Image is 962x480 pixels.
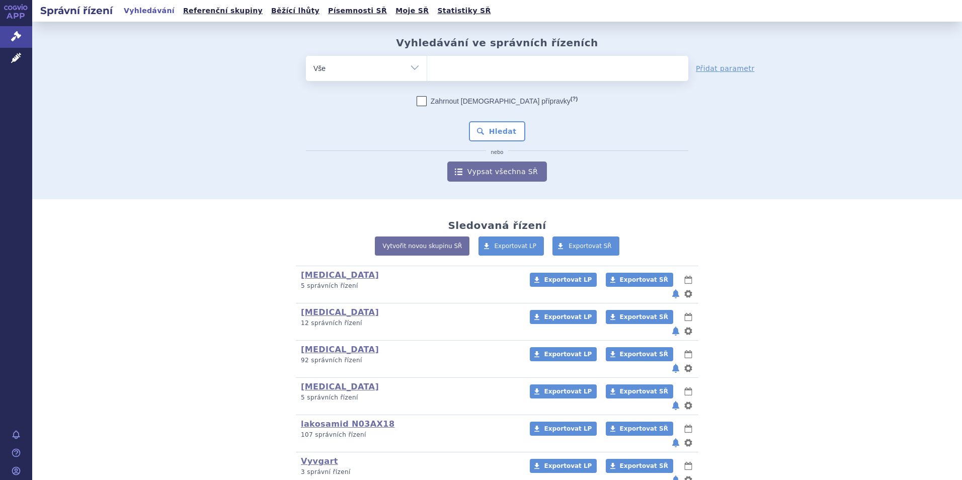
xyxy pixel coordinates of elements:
[530,347,597,361] a: Exportovat LP
[606,310,673,324] a: Exportovat SŘ
[495,243,537,250] span: Exportovat LP
[671,362,681,374] button: notifikace
[530,310,597,324] a: Exportovat LP
[301,307,379,317] a: [MEDICAL_DATA]
[671,325,681,337] button: notifikace
[620,462,668,469] span: Exportovat SŘ
[417,96,578,106] label: Zahrnout [DEMOGRAPHIC_DATA] přípravky
[552,236,619,256] a: Exportovat SŘ
[683,288,693,300] button: nastavení
[301,282,517,290] p: 5 správních řízení
[544,425,592,432] span: Exportovat LP
[683,311,693,323] button: lhůty
[121,4,178,18] a: Vyhledávání
[696,63,755,73] a: Přidat parametr
[683,348,693,360] button: lhůty
[301,419,394,429] a: lakosamid N03AX18
[180,4,266,18] a: Referenční skupiny
[683,325,693,337] button: nastavení
[301,382,379,391] a: [MEDICAL_DATA]
[301,356,517,365] p: 92 správních řízení
[620,425,668,432] span: Exportovat SŘ
[683,399,693,412] button: nastavení
[530,459,597,473] a: Exportovat LP
[530,422,597,436] a: Exportovat LP
[620,351,668,358] span: Exportovat SŘ
[396,37,598,49] h2: Vyhledávání ve správních řízeních
[447,162,547,182] a: Vypsat všechna SŘ
[606,422,673,436] a: Exportovat SŘ
[448,219,546,231] h2: Sledovaná řízení
[544,462,592,469] span: Exportovat LP
[469,121,526,141] button: Hledat
[301,345,379,354] a: [MEDICAL_DATA]
[683,423,693,435] button: lhůty
[569,243,612,250] span: Exportovat SŘ
[478,236,544,256] a: Exportovat LP
[544,313,592,321] span: Exportovat LP
[683,274,693,286] button: lhůty
[606,347,673,361] a: Exportovat SŘ
[671,437,681,449] button: notifikace
[620,313,668,321] span: Exportovat SŘ
[683,460,693,472] button: lhůty
[544,351,592,358] span: Exportovat LP
[301,431,517,439] p: 107 správních řízení
[671,399,681,412] button: notifikace
[683,385,693,397] button: lhůty
[434,4,494,18] a: Statistiky SŘ
[325,4,390,18] a: Písemnosti SŘ
[683,362,693,374] button: nastavení
[606,273,673,287] a: Exportovat SŘ
[301,319,517,328] p: 12 správních řízení
[301,456,338,466] a: Vyvgart
[301,270,379,280] a: [MEDICAL_DATA]
[530,273,597,287] a: Exportovat LP
[392,4,432,18] a: Moje SŘ
[375,236,469,256] a: Vytvořit novou skupinu SŘ
[301,393,517,402] p: 5 správních řízení
[606,384,673,398] a: Exportovat SŘ
[268,4,323,18] a: Běžící lhůty
[486,149,509,155] i: nebo
[544,276,592,283] span: Exportovat LP
[544,388,592,395] span: Exportovat LP
[671,288,681,300] button: notifikace
[32,4,121,18] h2: Správní řízení
[606,459,673,473] a: Exportovat SŘ
[683,437,693,449] button: nastavení
[620,388,668,395] span: Exportovat SŘ
[530,384,597,398] a: Exportovat LP
[301,468,517,476] p: 3 správní řízení
[620,276,668,283] span: Exportovat SŘ
[571,96,578,102] abbr: (?)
